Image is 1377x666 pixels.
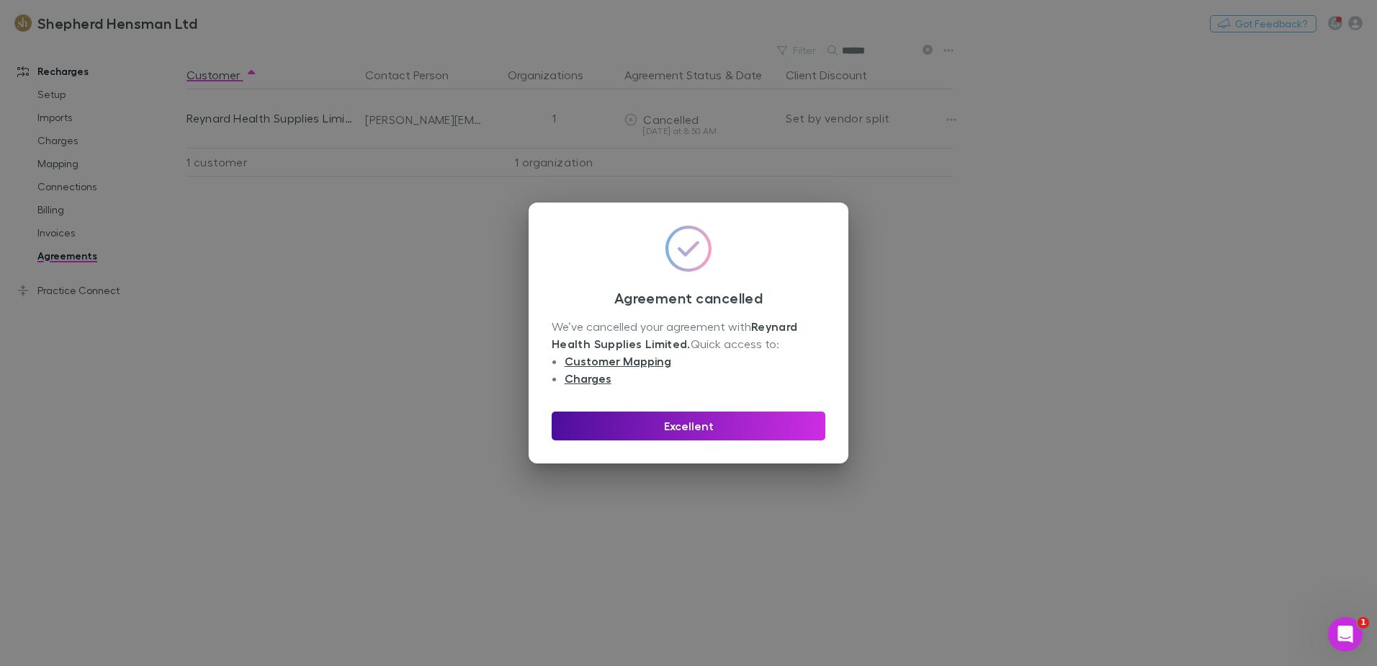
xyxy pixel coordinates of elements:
[552,412,825,440] button: Excellent
[665,226,712,272] img: GradientCheckmarkIcon.svg
[1358,617,1369,629] span: 1
[1328,617,1363,652] iframe: Intercom live chat
[552,318,825,388] div: We’ve cancelled your agreement with Quick access to:
[565,354,671,368] a: Customer Mapping
[565,371,611,386] a: Charges
[552,289,825,306] h3: Agreement cancelled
